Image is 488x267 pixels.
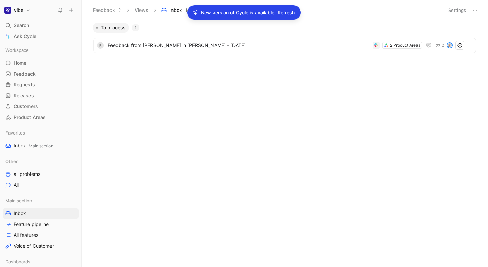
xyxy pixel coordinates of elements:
[3,180,79,190] a: All
[5,197,32,204] span: Main section
[3,128,79,138] div: Favorites
[29,143,53,148] span: Main section
[3,196,79,206] div: Main section
[14,21,29,29] span: Search
[14,243,54,249] span: Voice of Customer
[3,90,79,101] a: Releases
[3,20,79,30] div: Search
[14,60,26,66] span: Home
[3,156,79,190] div: Otherall problemsAll
[14,114,46,121] span: Product Areas
[169,7,182,14] span: Inbox
[5,258,30,265] span: Dashboards
[14,32,36,40] span: Ask Cycle
[3,208,79,219] a: Inbox
[3,58,79,68] a: Home
[3,230,79,240] a: All features
[108,41,370,49] span: Feedback from [PERSON_NAME] in [PERSON_NAME] - [DATE]
[14,171,40,178] span: all problems
[3,141,79,151] a: InboxMain section
[132,24,139,31] div: 1
[14,81,35,88] span: Requests
[442,43,444,47] span: 2
[90,23,480,55] div: To process1
[3,101,79,111] a: Customers
[445,5,469,15] button: Settings
[3,69,79,79] a: Feedback
[131,5,151,15] button: Views
[3,169,79,179] a: all problems
[14,103,38,110] span: Customers
[3,112,79,122] a: Product Areas
[186,7,210,14] span: Main section
[5,129,25,136] span: Favorites
[201,8,274,17] p: New version of Cycle is available
[14,182,19,188] span: All
[93,23,129,33] button: To process
[14,232,38,239] span: All features
[3,196,79,251] div: Main sectionInboxFeature pipelineAll featuresVoice of Customer
[14,7,23,13] h1: vibe
[14,210,26,217] span: Inbox
[3,45,79,55] div: Workspace
[3,156,79,166] div: Other
[101,24,126,31] span: To process
[14,92,34,99] span: Releases
[5,158,18,165] span: Other
[3,31,79,41] a: Ask Cycle
[14,70,36,77] span: Feedback
[277,8,295,17] button: Refresh
[5,47,29,54] span: Workspace
[3,256,79,267] div: Dashboards
[14,142,53,149] span: Inbox
[434,42,445,49] button: 2
[93,38,476,53] a: RFeedback from [PERSON_NAME] in [PERSON_NAME] - [DATE]2 Product Areas2avatar
[3,219,79,229] a: Feature pipeline
[447,43,452,48] img: avatar
[390,42,420,49] div: 2 Product Areas
[3,241,79,251] a: Voice of Customer
[4,7,11,14] img: vibe
[3,80,79,90] a: Requests
[90,5,125,15] button: Feedback
[3,5,32,15] button: vibevibe
[97,42,104,49] div: R
[158,5,220,15] button: InboxMain section
[14,221,49,228] span: Feature pipeline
